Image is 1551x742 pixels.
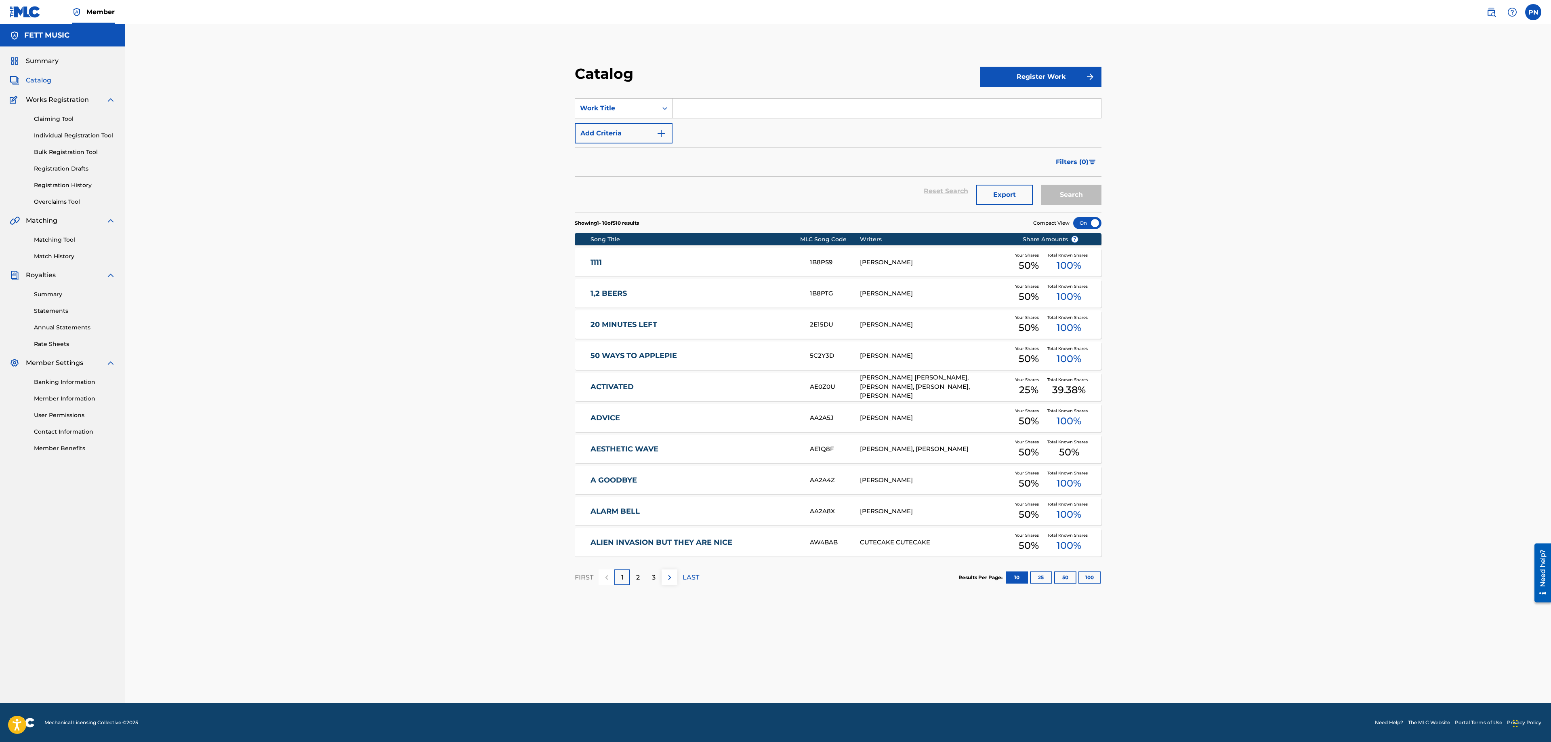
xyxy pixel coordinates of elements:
span: Member [86,7,115,17]
div: Chat Widget [1511,703,1551,742]
img: expand [106,95,116,105]
div: AA2A8X [810,507,860,516]
a: Bulk Registration Tool [34,148,116,156]
span: Your Shares [1015,470,1042,476]
span: Total Known Shares [1047,470,1091,476]
img: MLC Logo [10,6,41,18]
span: Total Known Shares [1047,346,1091,352]
a: 1111 [591,258,799,267]
div: AE1Q8F [810,445,860,454]
a: Statements [34,307,116,315]
span: Total Known Shares [1047,501,1091,507]
a: Member Benefits [34,444,116,453]
a: Registration Drafts [34,164,116,173]
h5: FETT MUSIC [24,31,69,40]
h2: Catalog [575,65,637,83]
a: Contact Information [34,428,116,436]
a: ACTIVATED [591,382,799,392]
span: Total Known Shares [1047,252,1091,258]
a: AESTHETIC WAVE [591,445,799,454]
div: MLC Song Code [800,235,860,244]
span: Share Amounts [1023,235,1078,244]
span: Your Shares [1015,283,1042,289]
a: The MLC Website [1408,719,1450,726]
img: Matching [10,216,20,226]
span: Mechanical Licensing Collective © 2025 [44,719,138,726]
span: 100 % [1057,289,1081,304]
a: Public Search [1483,4,1499,20]
span: 50 % [1019,538,1039,553]
img: help [1507,7,1517,17]
span: Total Known Shares [1047,439,1091,445]
span: 50 % [1019,476,1039,491]
a: 1,2 BEERS [591,289,799,298]
a: 50 WAYS TO APPLEPIE [591,351,799,360]
a: Match History [34,252,116,261]
span: 50 % [1019,445,1039,460]
img: search [1486,7,1496,17]
span: ? [1072,236,1078,242]
div: Song Title [591,235,800,244]
a: Portal Terms of Use [1455,719,1502,726]
iframe: Resource Center [1528,539,1551,607]
p: Showing 1 - 10 of 510 results [575,219,639,227]
button: Export [976,185,1033,205]
a: Annual Statements [34,323,116,332]
span: 100 % [1057,352,1081,366]
span: Catalog [26,76,51,85]
img: expand [106,358,116,368]
button: 25 [1030,571,1052,584]
span: Total Known Shares [1047,377,1091,383]
div: 5C2Y3D [810,351,860,360]
span: 50 % [1019,289,1039,304]
span: 100 % [1057,507,1081,522]
button: Filters (0) [1051,152,1101,172]
div: [PERSON_NAME] [860,320,1010,329]
img: expand [106,216,116,226]
span: 50 % [1019,320,1039,335]
a: Need Help? [1375,719,1403,726]
a: Rate Sheets [34,340,116,348]
img: Summary [10,56,19,66]
span: 50 % [1019,258,1039,273]
span: 50 % [1019,352,1039,366]
div: Writers [860,235,1010,244]
div: 1B8PS9 [810,258,860,267]
p: Results Per Page: [958,574,1005,581]
img: filter [1089,160,1096,164]
a: A GOODBYE [591,476,799,485]
span: Total Known Shares [1047,532,1091,538]
a: Summary [34,290,116,299]
span: 100 % [1057,476,1081,491]
div: CUTECAKE CUTECAKE [860,538,1010,547]
a: CatalogCatalog [10,76,51,85]
a: ALARM BELL [591,507,799,516]
p: FIRST [575,573,593,582]
button: Add Criteria [575,123,673,143]
span: 100 % [1057,258,1081,273]
span: Your Shares [1015,346,1042,352]
div: [PERSON_NAME] [860,507,1010,516]
button: 100 [1078,571,1101,584]
a: User Permissions [34,411,116,419]
span: Your Shares [1015,377,1042,383]
div: Drag [1513,711,1518,736]
div: [PERSON_NAME] [860,351,1010,360]
a: Banking Information [34,378,116,386]
img: Royalties [10,270,19,280]
p: 3 [652,573,656,582]
div: [PERSON_NAME] [860,413,1010,423]
div: [PERSON_NAME] [PERSON_NAME], [PERSON_NAME], [PERSON_NAME], [PERSON_NAME] [860,373,1010,401]
span: Compact View [1033,219,1070,227]
a: Matching Tool [34,236,116,244]
a: ALIEN INVASION BUT THEY ARE NICE [591,538,799,547]
p: 1 [621,573,624,582]
span: 100 % [1057,538,1081,553]
img: Top Rightsholder [72,7,82,17]
button: 10 [1006,571,1028,584]
div: Help [1504,4,1520,20]
img: Works Registration [10,95,20,105]
div: User Menu [1525,4,1541,20]
div: Work Title [580,103,653,113]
